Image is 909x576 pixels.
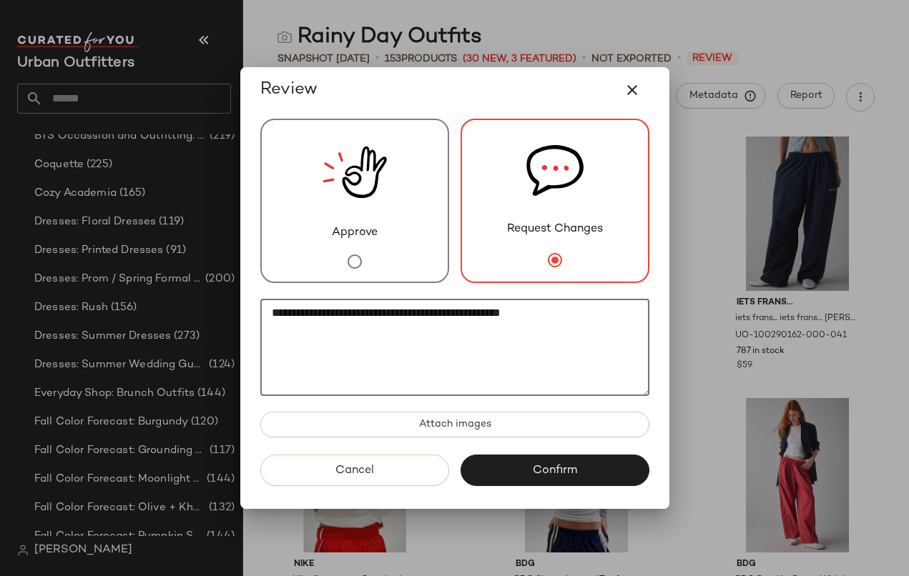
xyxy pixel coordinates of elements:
img: review_new_snapshot.RGmwQ69l.svg [323,120,387,224]
img: svg%3e [526,120,584,221]
button: Cancel [260,455,449,486]
span: Request Changes [507,221,603,238]
span: Confirm [532,464,577,477]
button: Confirm [461,455,649,486]
span: Review [260,79,318,101]
button: Attach images [260,412,649,437]
span: Approve [332,224,378,242]
span: Cancel [335,464,374,477]
span: Attach images [418,419,491,430]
